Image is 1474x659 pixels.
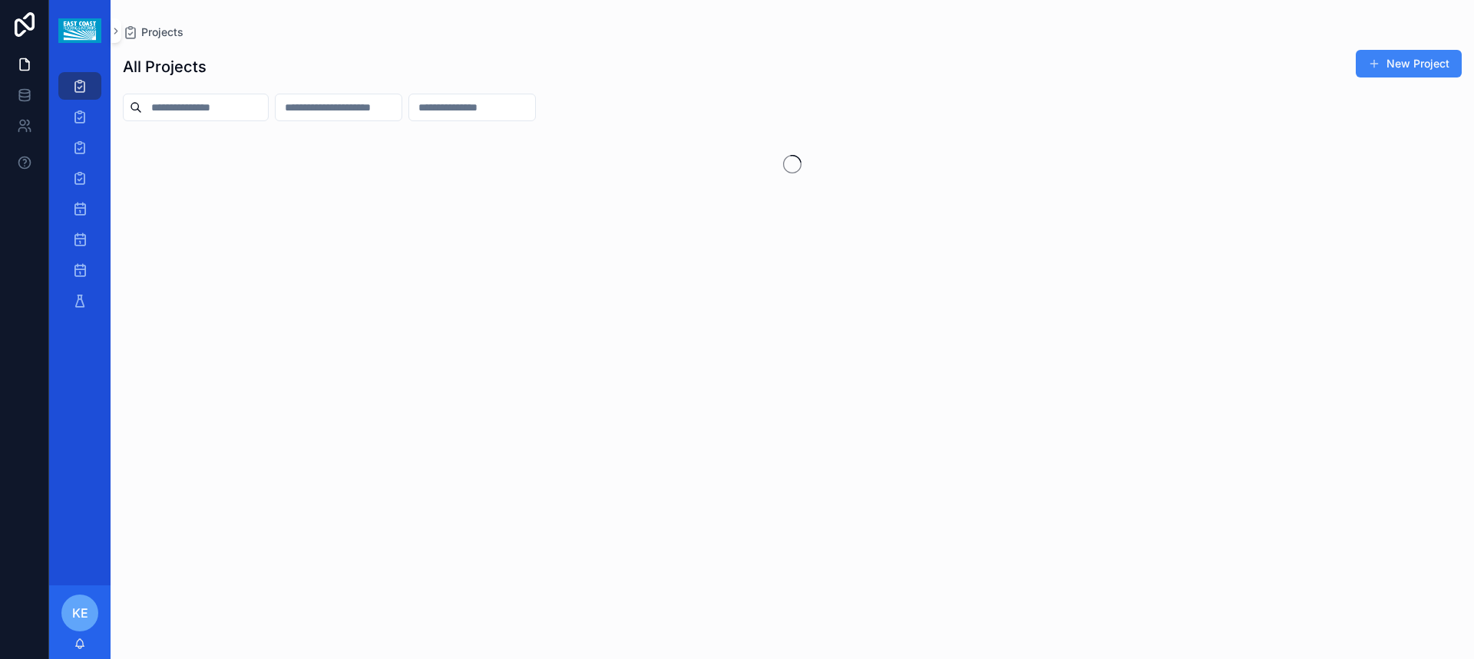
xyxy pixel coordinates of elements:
[123,25,183,40] a: Projects
[123,56,207,77] h1: All Projects
[1356,50,1462,77] button: New Project
[72,604,88,622] span: KE
[141,25,183,40] span: Projects
[58,18,101,43] img: App logo
[49,61,111,334] div: scrollable content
